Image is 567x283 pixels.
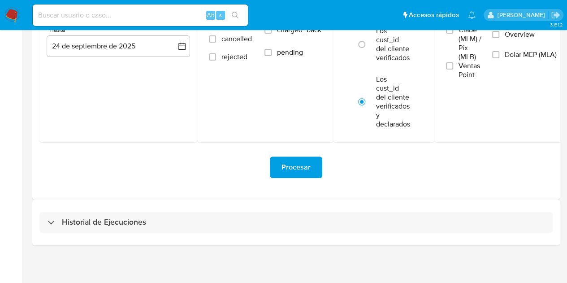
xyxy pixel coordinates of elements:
[497,11,548,19] p: marcela.perdomo@mercadolibre.com.co
[207,11,214,19] span: Alt
[550,21,563,28] span: 3.161.2
[226,9,244,22] button: search-icon
[468,11,476,19] a: Notificaciones
[409,10,459,20] span: Accesos rápidos
[551,10,560,20] a: Salir
[33,9,248,21] input: Buscar usuario o caso...
[219,11,222,19] span: s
